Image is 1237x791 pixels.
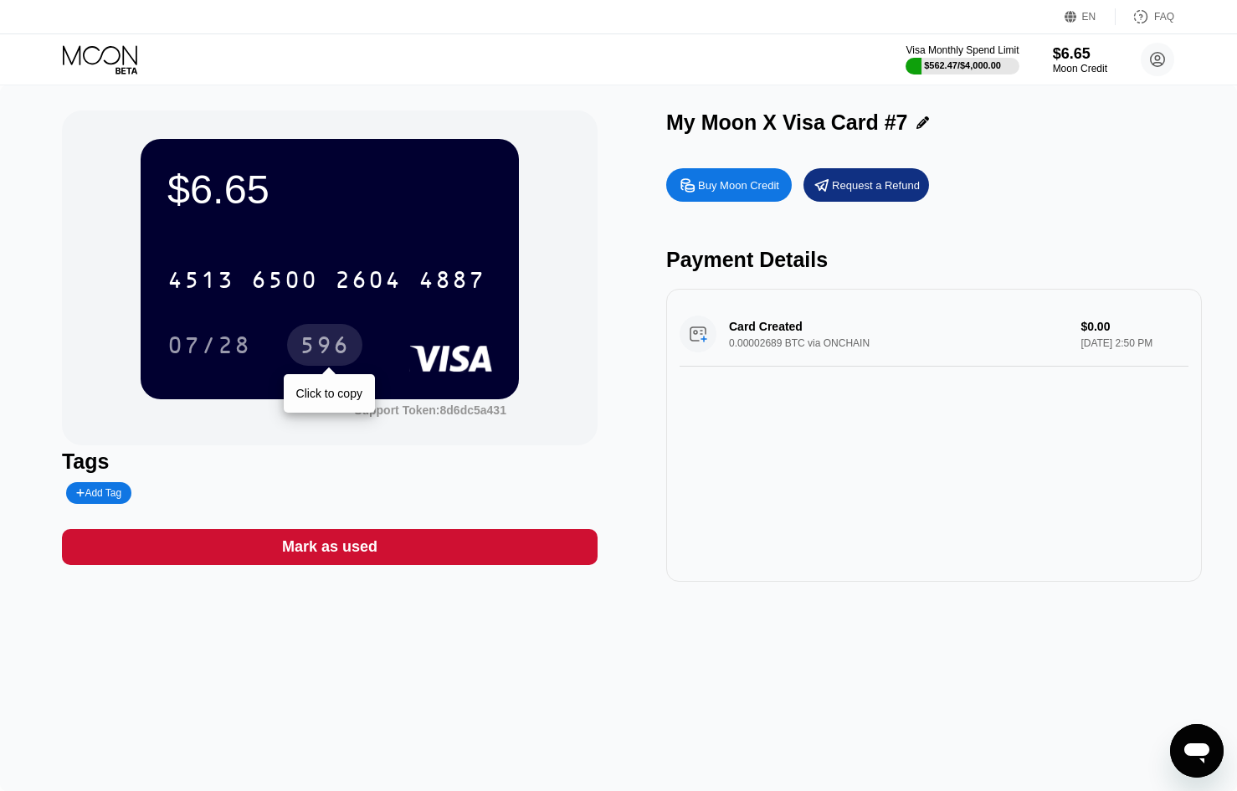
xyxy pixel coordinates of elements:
div: 596 [287,324,362,366]
div: EN [1082,11,1096,23]
div: Mark as used [62,529,598,565]
div: Buy Moon Credit [698,178,779,193]
div: EN [1065,8,1116,25]
div: FAQ [1154,11,1174,23]
div: 4513650026044887 [157,259,495,300]
div: Mark as used [282,537,377,557]
div: 596 [300,334,350,361]
div: FAQ [1116,8,1174,25]
div: $6.65 [1053,45,1107,63]
div: 4887 [418,269,485,295]
div: $6.65 [167,166,492,213]
div: Add Tag [66,482,131,504]
div: Payment Details [666,248,1202,272]
div: Visa Monthly Spend Limit [906,44,1019,56]
div: 07/28 [155,324,264,366]
iframe: Buton lansare fereastră mesagerie [1170,724,1224,778]
div: Request a Refund [803,168,929,202]
div: Request a Refund [832,178,920,193]
div: Buy Moon Credit [666,168,792,202]
div: 4513 [167,269,234,295]
div: 6500 [251,269,318,295]
div: 07/28 [167,334,251,361]
div: Tags [62,449,598,474]
div: My Moon X Visa Card #7 [666,110,908,135]
div: Support Token:8d6dc5a431 [354,403,506,417]
div: Add Tag [76,487,121,499]
div: Click to copy [296,387,362,400]
div: Visa Monthly Spend Limit$562.47/$4,000.00 [906,44,1019,74]
div: $562.47 / $4,000.00 [924,60,1001,70]
div: Support Token: 8d6dc5a431 [354,403,506,417]
div: 2604 [335,269,402,295]
div: Moon Credit [1053,63,1107,74]
div: $6.65Moon Credit [1053,45,1107,74]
